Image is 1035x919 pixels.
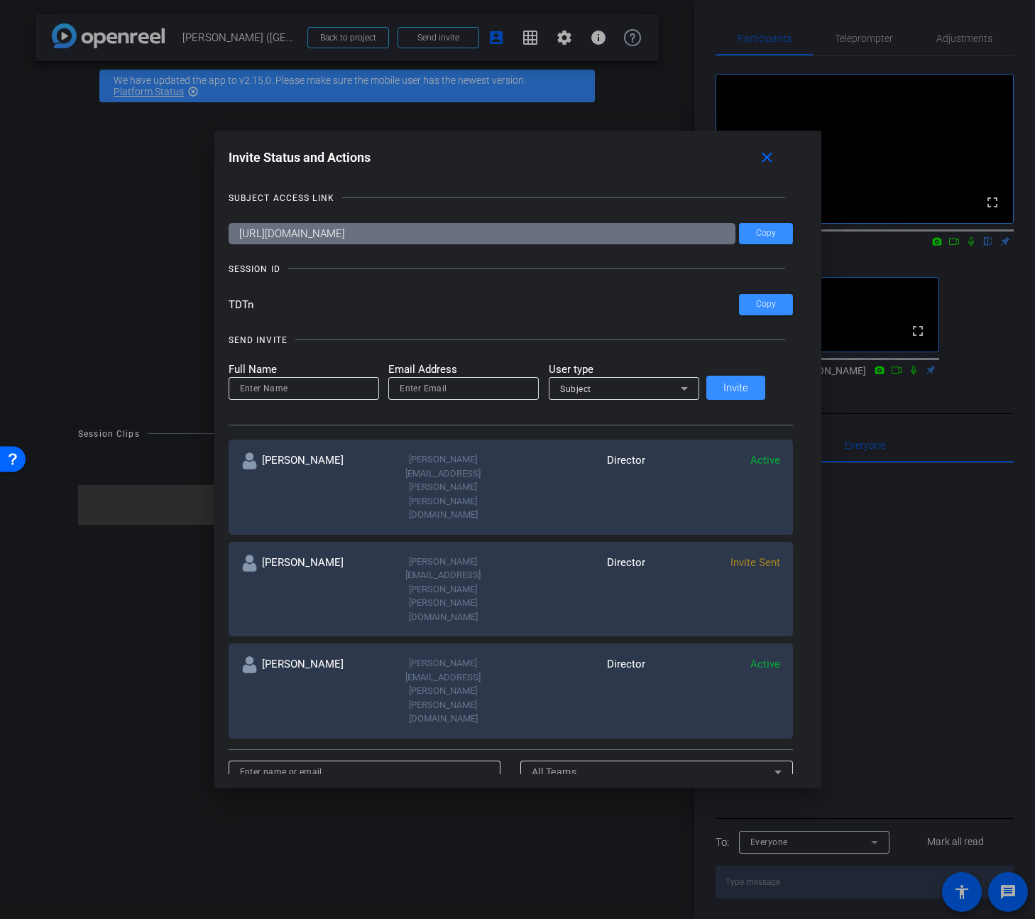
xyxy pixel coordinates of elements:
[241,656,376,726] div: [PERSON_NAME]
[388,361,539,378] mat-label: Email Address
[750,454,780,467] span: Active
[730,556,780,569] span: Invite Sent
[510,452,645,522] div: Director
[240,763,490,781] input: Enter name or email
[229,333,287,347] div: SEND INVITE
[739,223,793,244] button: Copy
[376,555,510,624] div: [PERSON_NAME][EMAIL_ADDRESS][PERSON_NAME][PERSON_NAME][DOMAIN_NAME]
[376,656,510,726] div: [PERSON_NAME][EMAIL_ADDRESS][PERSON_NAME][PERSON_NAME][DOMAIN_NAME]
[739,294,793,315] button: Copy
[532,766,577,778] span: All Teams
[758,149,776,167] mat-icon: close
[240,380,368,397] input: Enter Name
[560,384,591,394] span: Subject
[510,555,645,624] div: Director
[229,333,793,347] openreel-title-line: SEND INVITE
[241,452,376,522] div: [PERSON_NAME]
[229,361,379,378] mat-label: Full Name
[229,191,793,205] openreel-title-line: SUBJECT ACCESS LINK
[549,361,699,378] mat-label: User type
[241,555,376,624] div: [PERSON_NAME]
[510,656,645,726] div: Director
[229,262,280,276] div: SESSION ID
[756,228,776,239] span: Copy
[400,380,527,397] input: Enter Email
[750,658,780,670] span: Active
[376,452,510,522] div: [PERSON_NAME][EMAIL_ADDRESS][PERSON_NAME][PERSON_NAME][DOMAIN_NAME]
[229,145,793,170] div: Invite Status and Actions
[756,299,776,310] span: Copy
[229,262,793,276] openreel-title-line: SESSION ID
[229,191,334,205] div: SUBJECT ACCESS LINK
